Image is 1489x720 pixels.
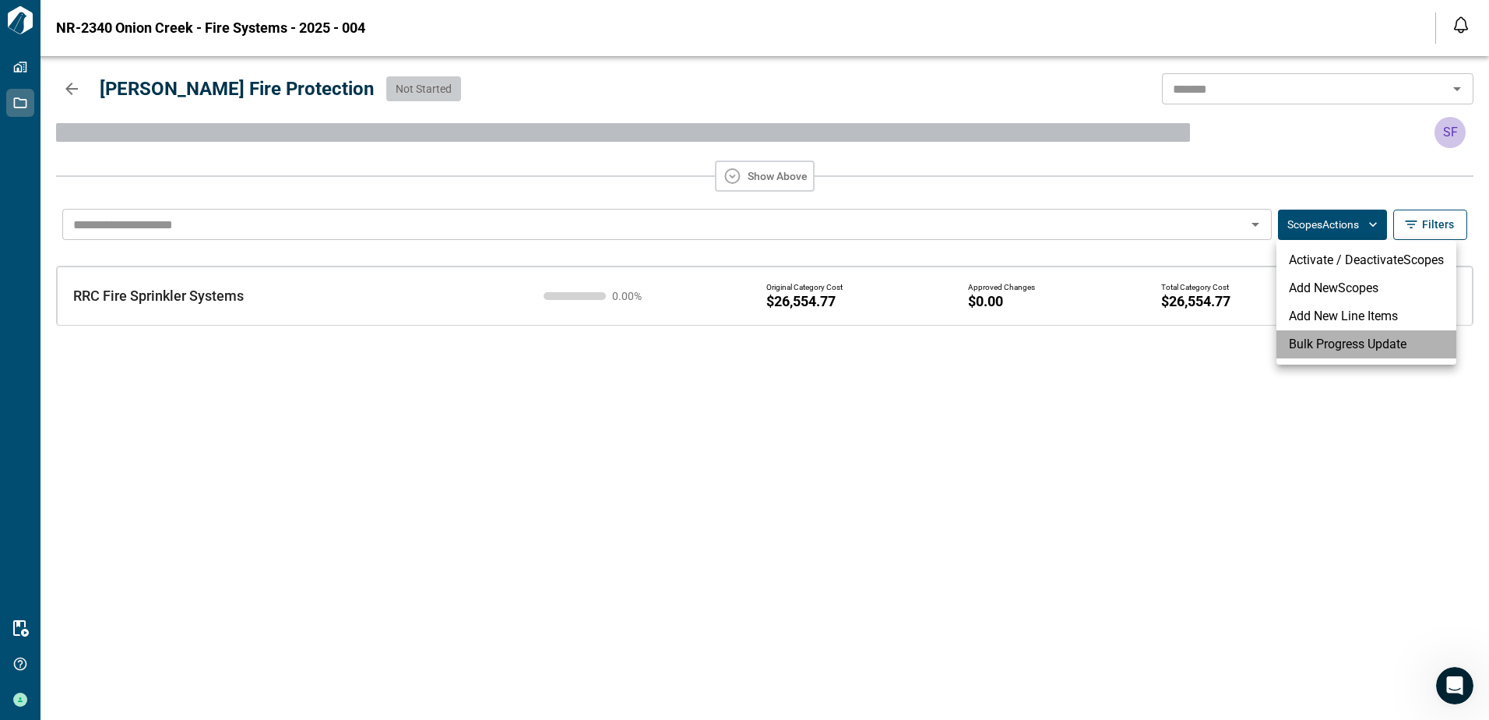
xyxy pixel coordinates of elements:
ul: ScopesActions [1276,240,1456,365]
li: Add New Scopes [1276,274,1456,302]
li: Add New Line Items [1276,302,1456,330]
li: Bulk Progress Update [1276,330,1456,358]
li: Activate / Deactivate Scopes [1276,246,1456,274]
iframe: Intercom live chat [1436,667,1473,704]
